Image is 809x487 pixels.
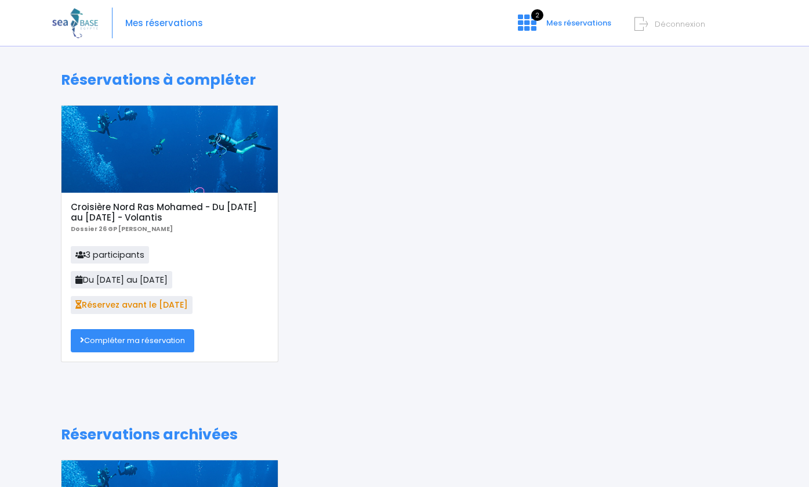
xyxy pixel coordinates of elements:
[546,17,611,28] span: Mes réservations
[61,426,748,443] h1: Réservations archivées
[531,9,543,21] span: 2
[71,246,149,264] span: 3 participants
[71,202,268,223] h5: Croisière Nord Ras Mohamed - Du [DATE] au [DATE] - Volantis
[71,329,194,352] a: Compléter ma réservation
[655,19,705,30] span: Déconnexion
[509,21,618,33] a: 2 Mes réservations
[71,271,172,288] span: Du [DATE] au [DATE]
[71,296,193,313] span: Réservez avant le [DATE]
[71,225,173,233] b: Dossier 26 GP [PERSON_NAME]
[61,71,748,89] h1: Réservations à compléter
